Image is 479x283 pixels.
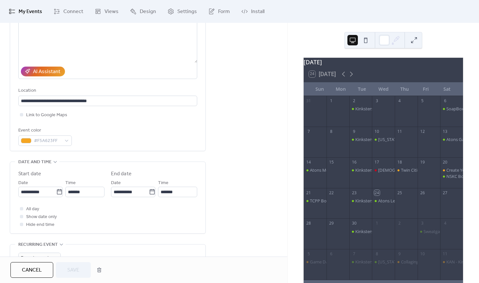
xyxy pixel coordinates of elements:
div: Fri [415,82,437,96]
div: 11 [442,251,448,257]
div: 19 [420,159,425,165]
div: 23 [351,190,357,196]
span: Time [65,179,76,187]
a: Cancel [10,262,53,278]
a: Settings [163,3,202,20]
div: Atons Leather Run Committee meeting [372,198,395,204]
a: Form [203,3,235,20]
span: Link to Google Maps [26,111,67,119]
div: 25 [397,190,402,196]
div: Kinksters In Recovery Meeting [349,167,372,173]
div: 10 [420,251,425,257]
div: 6 [442,98,448,103]
div: Game Day [304,259,327,265]
div: 6 [328,251,334,257]
div: Create Your Own PRIDE Brick [440,167,463,173]
div: 17 [374,159,380,165]
div: Sat [437,82,458,96]
div: Mon [330,82,351,96]
div: Kinksters In Recovery Meeting [355,228,414,234]
div: 24 [374,190,380,196]
span: Connect [63,8,83,16]
div: [US_STATE] Leather Pride Board Meeting [378,136,457,142]
div: 5 [420,98,425,103]
div: 9 [351,129,357,134]
span: Settings [177,8,197,16]
div: TCPP Board Meeting [310,198,350,204]
span: All day [26,205,39,213]
div: [US_STATE] Leather Pride Board Meeting [378,259,457,265]
div: 11 [397,129,402,134]
div: Kinksters In Recovery Meeting [355,198,414,204]
div: 29 [328,221,334,226]
span: Show date only [26,213,57,221]
div: 8 [328,129,334,134]
span: Views [104,8,119,16]
span: Hide end time [26,221,55,229]
div: 22 [328,190,334,196]
div: 8 [374,251,380,257]
div: 14 [306,159,311,165]
div: Location [18,87,196,95]
span: Date [111,179,121,187]
div: Sweatgasm Release Party [423,228,473,234]
div: SoapBox: An Affinity Space for Kink Community Conversation [440,106,463,112]
div: 1 [374,221,380,226]
span: Time [158,179,168,187]
div: 31 [306,98,311,103]
div: 12 [420,129,425,134]
div: Atons Monthly Meeting [304,167,327,173]
a: Connect [49,3,88,20]
span: Date and time [18,158,52,166]
div: 28 [306,221,311,226]
div: 2 [397,221,402,226]
div: Sun [309,82,330,96]
div: Kinksters In Recovery Meeting [349,106,372,112]
div: KAN - Kink Accessibility Network [440,259,463,265]
div: [DEMOGRAPHIC_DATA] Silent Book Club Twin Cities [378,167,479,173]
div: TCPP Board Meeting [304,198,327,204]
div: 7 [351,251,357,257]
div: Kinksters In Recovery Meeting [355,259,414,265]
div: Minnesota Leather Pride Board Meeting [372,136,395,142]
span: Form [218,8,230,16]
div: 1 [328,98,334,103]
div: 7 [306,129,311,134]
button: AI Assistant [21,67,65,76]
div: Kinksters In Recovery Meeting [349,198,372,204]
div: 3 [420,221,425,226]
div: 3 [374,98,380,103]
div: 9 [397,251,402,257]
div: End date [111,170,132,178]
div: Wed [373,82,394,96]
div: 5 [306,251,311,257]
div: 21 [306,190,311,196]
div: Kinksters In Recovery Meeting [355,106,414,112]
div: 20 [442,159,448,165]
div: 13 [442,129,448,134]
div: AI Assistant [33,68,60,76]
div: Kinksters In Recovery Meeting [355,136,414,142]
div: Atons Monthly Meeting [310,167,356,173]
div: 18 [397,159,402,165]
span: My Events [19,8,42,16]
div: Atons Game Night Leather & Levi event [440,136,463,142]
span: Design [140,8,156,16]
a: Views [90,3,123,20]
div: Minnesota Leather Pride Board Meeting [372,259,395,265]
span: Date [18,179,28,187]
div: Tue [351,82,373,96]
div: Thu [394,82,415,96]
div: 26 [420,190,425,196]
a: Install [236,3,269,20]
div: Sweatgasm Release Party [418,228,440,234]
div: Event color [18,127,71,134]
div: Queer Silent Book Club Twin Cities [372,167,395,173]
div: Kinksters In Recovery Meeting [355,167,414,173]
span: #F5A623FF [34,137,61,145]
div: Collaging with Layers: Learning how to tell a story through collage [395,259,418,265]
div: Start date [18,170,41,178]
span: Cancel [22,266,42,274]
div: 27 [442,190,448,196]
div: Kinksters In Recovery Meeting [349,259,372,265]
